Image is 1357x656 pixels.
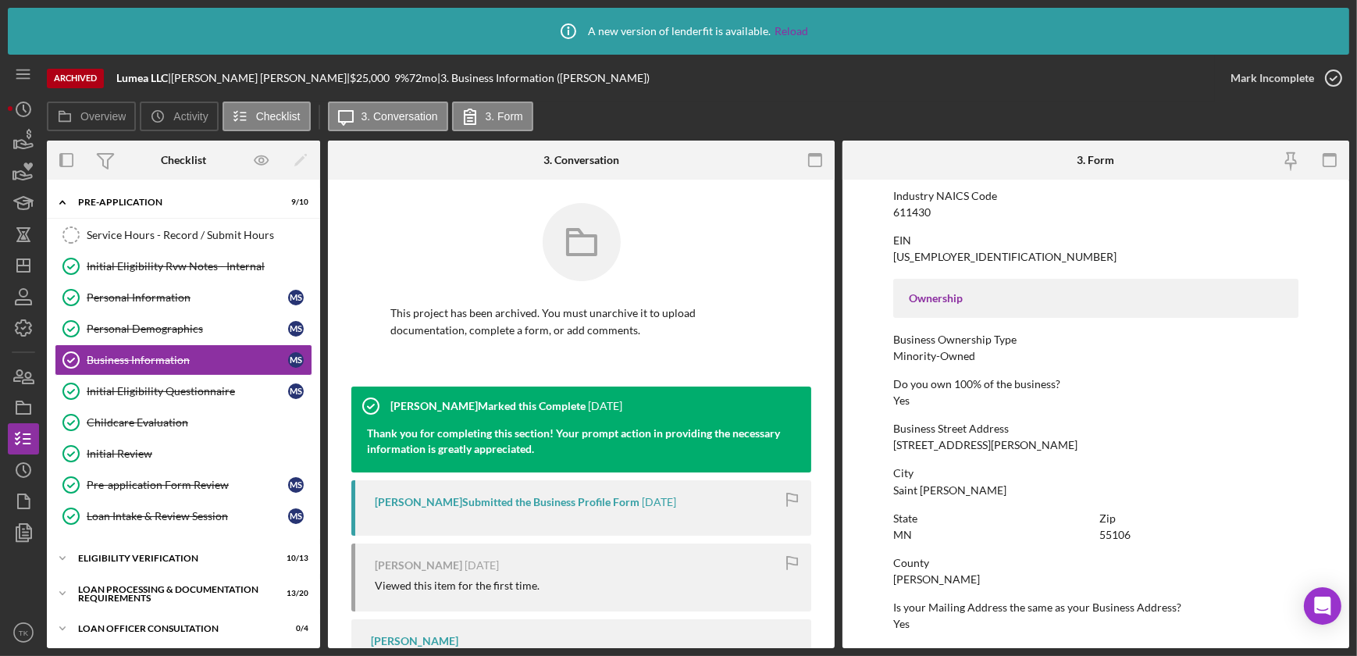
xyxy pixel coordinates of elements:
[280,624,308,633] div: 0 / 4
[288,321,304,337] div: M S
[87,323,288,335] div: Personal Demographics
[893,350,975,362] div: Minority-Owned
[55,407,312,438] a: Childcare Evaluation
[367,426,780,455] strong: Thank you for completing this section! Your prompt action in providing the necessary information ...
[55,438,312,469] a: Initial Review
[893,394,910,407] div: Yes
[775,25,808,37] a: Reload
[47,69,104,88] div: Archived
[543,154,619,166] div: 3. Conversation
[1304,587,1341,625] div: Open Intercom Messenger
[80,110,126,123] label: Overview
[87,416,312,429] div: Childcare Evaluation
[55,282,312,313] a: Personal InformationMS
[394,72,409,84] div: 9 %
[288,477,304,493] div: M S
[893,439,1077,451] div: [STREET_ADDRESS][PERSON_NAME]
[55,251,312,282] a: Initial Eligibility Rvw Notes - Internal
[588,400,622,412] time: 2025-04-30 18:42
[78,585,269,603] div: Loan Processing & Documentation Requirements
[288,290,304,305] div: M S
[87,447,312,460] div: Initial Review
[55,344,312,376] a: Business InformationMS
[1100,529,1131,541] div: 55106
[55,469,312,501] a: Pre-application Form ReviewMS
[893,378,1298,390] div: Do you own 100% of the business?
[893,618,910,630] div: Yes
[223,102,311,131] button: Checklist
[893,512,1092,525] div: State
[288,352,304,368] div: M S
[375,559,462,572] div: [PERSON_NAME]
[328,102,448,131] button: 3. Conversation
[161,154,206,166] div: Checklist
[116,71,168,84] b: Lumea LLC
[350,72,394,84] div: $25,000
[256,110,301,123] label: Checklist
[893,422,1298,435] div: Business Street Address
[371,635,458,647] div: [PERSON_NAME]
[437,72,650,84] div: | 3. Business Information ([PERSON_NAME])
[409,72,437,84] div: 72 mo
[55,501,312,532] a: Loan Intake & Review SessionMS
[893,573,980,586] div: [PERSON_NAME]
[909,292,1283,305] div: Ownership
[87,510,288,522] div: Loan Intake & Review Session
[390,400,586,412] div: [PERSON_NAME] Marked this Complete
[116,72,171,84] div: |
[87,229,312,241] div: Service Hours - Record / Submit Hours
[288,383,304,399] div: M S
[893,529,912,541] div: MN
[140,102,218,131] button: Activity
[486,110,523,123] label: 3. Form
[19,629,29,637] text: TK
[55,219,312,251] a: Service Hours - Record / Submit Hours
[893,190,1298,202] div: Industry NAICS Code
[288,508,304,524] div: M S
[893,251,1117,263] div: [US_EMPLOYER_IDENTIFICATION_NUMBER]
[78,198,269,207] div: Pre-Application
[1077,154,1114,166] div: 3. Form
[8,617,39,648] button: TK
[55,376,312,407] a: Initial Eligibility QuestionnaireMS
[280,589,308,598] div: 13 / 20
[893,467,1298,480] div: City
[87,291,288,304] div: Personal Information
[87,260,312,273] div: Initial Eligibility Rvw Notes - Internal
[390,305,772,340] p: This project has been archived. You must unarchive it to upload documentation, complete a form, o...
[55,313,312,344] a: Personal DemographicsMS
[280,198,308,207] div: 9 / 10
[893,234,1298,247] div: EIN
[1215,62,1349,94] button: Mark Incomplete
[549,12,808,51] div: A new version of lenderfit is available.
[87,385,288,398] div: Initial Eligibility Questionnaire
[78,624,269,633] div: Loan Officer Consultation
[642,496,676,508] time: 2025-04-28 20:56
[375,496,639,508] div: [PERSON_NAME] Submitted the Business Profile Form
[1231,62,1314,94] div: Mark Incomplete
[893,206,931,219] div: 611430
[375,579,540,592] div: Viewed this item for the first time.
[362,110,438,123] label: 3. Conversation
[78,554,269,563] div: Eligibility Verification
[280,554,308,563] div: 10 / 13
[171,72,350,84] div: [PERSON_NAME] [PERSON_NAME] |
[47,102,136,131] button: Overview
[1100,512,1299,525] div: Zip
[173,110,208,123] label: Activity
[893,333,1298,346] div: Business Ownership Type
[893,601,1298,614] div: Is your Mailing Address the same as your Business Address?
[452,102,533,131] button: 3. Form
[893,484,1006,497] div: Saint [PERSON_NAME]
[87,354,288,366] div: Business Information
[87,479,288,491] div: Pre-application Form Review
[465,559,499,572] time: 2025-04-28 20:52
[893,557,1298,569] div: County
